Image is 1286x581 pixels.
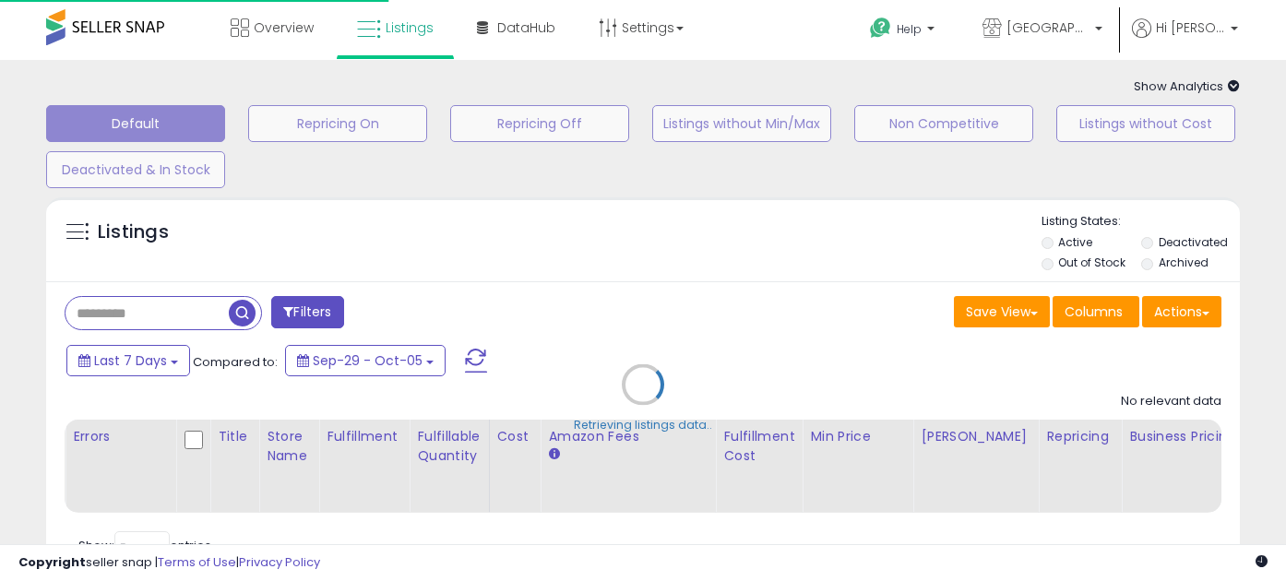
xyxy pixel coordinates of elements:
a: Help [855,3,953,60]
span: Listings [386,18,434,37]
button: Repricing On [248,105,427,142]
i: Get Help [869,17,892,40]
span: DataHub [497,18,555,37]
div: Retrieving listings data.. [574,417,712,433]
button: Default [46,105,225,142]
span: Hi [PERSON_NAME] [1156,18,1225,37]
span: Help [897,21,922,37]
span: Overview [254,18,314,37]
a: Hi [PERSON_NAME] [1132,18,1238,60]
button: Repricing Off [450,105,629,142]
button: Listings without Min/Max [652,105,831,142]
div: seller snap | | [18,554,320,572]
span: Show Analytics [1134,77,1240,95]
strong: Copyright [18,553,86,571]
button: Listings without Cost [1056,105,1235,142]
span: [GEOGRAPHIC_DATA] [1006,18,1090,37]
button: Non Competitive [854,105,1033,142]
button: Deactivated & In Stock [46,151,225,188]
